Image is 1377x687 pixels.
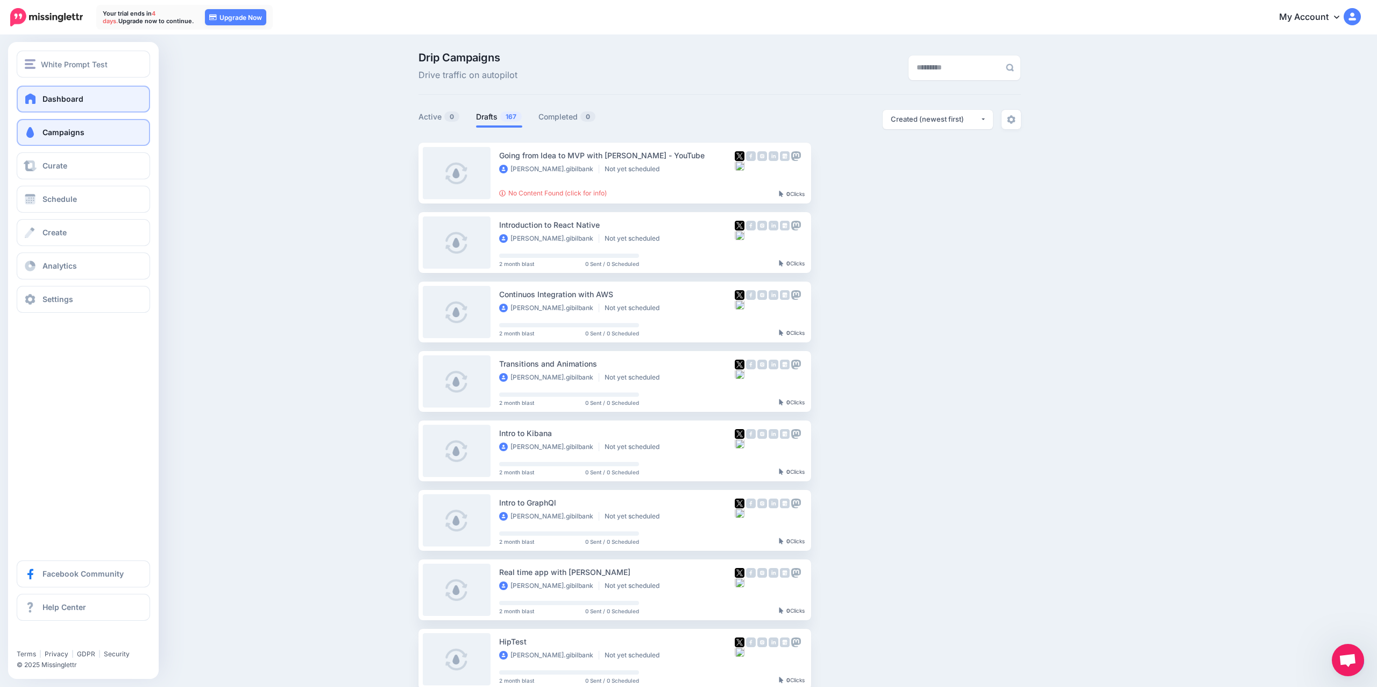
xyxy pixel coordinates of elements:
div: Clicks [779,538,805,545]
img: pointer-grey-darker.png [779,607,784,614]
img: facebook-grey-square.png [746,568,756,578]
img: google_business-grey-square.png [780,290,790,300]
img: bluesky-grey-square.png [735,230,744,240]
img: twitter-square.png [735,568,744,578]
li: [PERSON_NAME].gibilbank [499,651,599,660]
span: Drive traffic on autopilot [418,68,517,82]
div: Created (newest first) [891,114,980,124]
img: twitter-square.png [735,290,744,300]
img: google_business-grey-square.png [780,568,790,578]
span: 0 Sent / 0 Scheduled [585,400,639,405]
img: facebook-grey-square.png [746,290,756,300]
b: 0 [786,538,790,544]
li: Not yet scheduled [605,581,665,590]
img: mastodon-grey-square.png [791,221,801,230]
img: instagram-grey-square.png [757,499,767,508]
div: Clicks [779,261,805,267]
div: Transitions and Animations [499,357,735,370]
img: facebook-grey-square.png [746,151,756,161]
span: 0 Sent / 0 Scheduled [585,261,639,267]
img: pointer-grey-darker.png [779,538,784,544]
span: 2 month blast [499,539,534,544]
span: 0 Sent / 0 Scheduled [585,469,639,475]
img: google_business-grey-square.png [780,151,790,161]
span: 0 Sent / 0 Scheduled [585,608,639,614]
span: Drip Campaigns [418,52,517,63]
img: bluesky-grey-square.png [735,578,744,587]
a: Help Center [17,594,150,621]
li: Not yet scheduled [605,234,665,243]
a: Drafts167 [476,110,522,123]
span: White Prompt Test [41,58,108,71]
li: [PERSON_NAME].gibilbank [499,512,599,521]
span: Analytics [42,261,77,270]
img: pointer-grey-darker.png [779,468,784,475]
a: Settings [17,286,150,313]
img: pointer-grey-darker.png [779,191,784,197]
img: facebook-grey-square.png [746,221,756,230]
span: Curate [42,161,67,170]
img: linkedin-grey-square.png [769,151,778,161]
li: Not yet scheduled [605,651,665,660]
li: [PERSON_NAME].gibilbank [499,304,599,312]
img: facebook-grey-square.png [746,360,756,369]
li: [PERSON_NAME].gibilbank [499,443,599,451]
span: 0 [444,111,459,122]
img: bluesky-grey-square.png [735,161,744,171]
span: 4 days. [103,10,155,25]
img: bluesky-grey-square.png [735,647,744,657]
img: menu.png [25,59,36,69]
img: instagram-grey-square.png [757,221,767,230]
img: bluesky-grey-square.png [735,439,744,448]
img: linkedin-grey-square.png [769,429,778,439]
span: 0 Sent / 0 Scheduled [585,678,639,683]
img: facebook-grey-square.png [746,429,756,439]
li: Not yet scheduled [605,512,665,521]
span: | [72,650,74,658]
span: | [39,650,41,658]
span: Help Center [42,602,86,612]
img: google_business-grey-square.png [780,429,790,439]
img: mastodon-grey-square.png [791,499,801,508]
img: search-grey-6.png [1006,64,1014,72]
li: [PERSON_NAME].gibilbank [499,234,599,243]
b: 0 [786,607,790,614]
img: instagram-grey-square.png [757,151,767,161]
span: Create [42,228,67,237]
span: Campaigns [42,128,84,137]
img: twitter-square.png [735,499,744,508]
li: Not yet scheduled [605,443,665,451]
img: instagram-grey-square.png [757,429,767,439]
div: Clicks [779,191,805,198]
img: twitter-square.png [735,360,744,369]
img: bluesky-grey-square.png [735,369,744,379]
img: google_business-grey-square.png [780,360,790,369]
img: instagram-grey-square.png [757,290,767,300]
a: No Content Found (click for info) [499,189,607,197]
iframe: Twitter Follow Button [17,634,100,645]
a: Schedule [17,186,150,213]
span: 167 [500,111,522,122]
button: Created (newest first) [883,110,993,129]
li: [PERSON_NAME].gibilbank [499,581,599,590]
a: Terms [17,650,36,658]
img: mastodon-grey-square.png [791,290,801,300]
p: Your trial ends in Upgrade now to continue. [103,10,194,25]
li: [PERSON_NAME].gibilbank [499,373,599,382]
li: [PERSON_NAME].gibilbank [499,165,599,173]
a: Completed0 [538,110,596,123]
img: mastodon-grey-square.png [791,360,801,369]
img: bluesky-grey-square.png [735,300,744,310]
img: linkedin-grey-square.png [769,290,778,300]
img: google_business-grey-square.png [780,499,790,508]
b: 0 [786,330,790,336]
b: 0 [786,260,790,267]
a: Create [17,219,150,246]
div: Going from Idea to MVP with [PERSON_NAME] - YouTube [499,149,735,162]
img: instagram-grey-square.png [757,637,767,647]
div: Clicks [779,330,805,337]
a: Campaigns [17,119,150,146]
li: Not yet scheduled [605,165,665,173]
div: Real time app with [PERSON_NAME] [499,566,735,578]
a: Analytics [17,253,150,279]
